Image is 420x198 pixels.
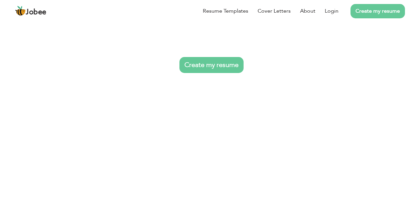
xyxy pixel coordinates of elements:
a: Resume Templates [203,7,248,15]
a: Login [325,7,338,15]
a: About [300,7,315,15]
img: jobee.io [15,6,26,16]
a: Create my resume [179,57,244,73]
a: Jobee [15,6,46,16]
a: Cover Letters [258,7,291,15]
span: Jobee [26,9,46,16]
a: Create my resume [351,4,405,18]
